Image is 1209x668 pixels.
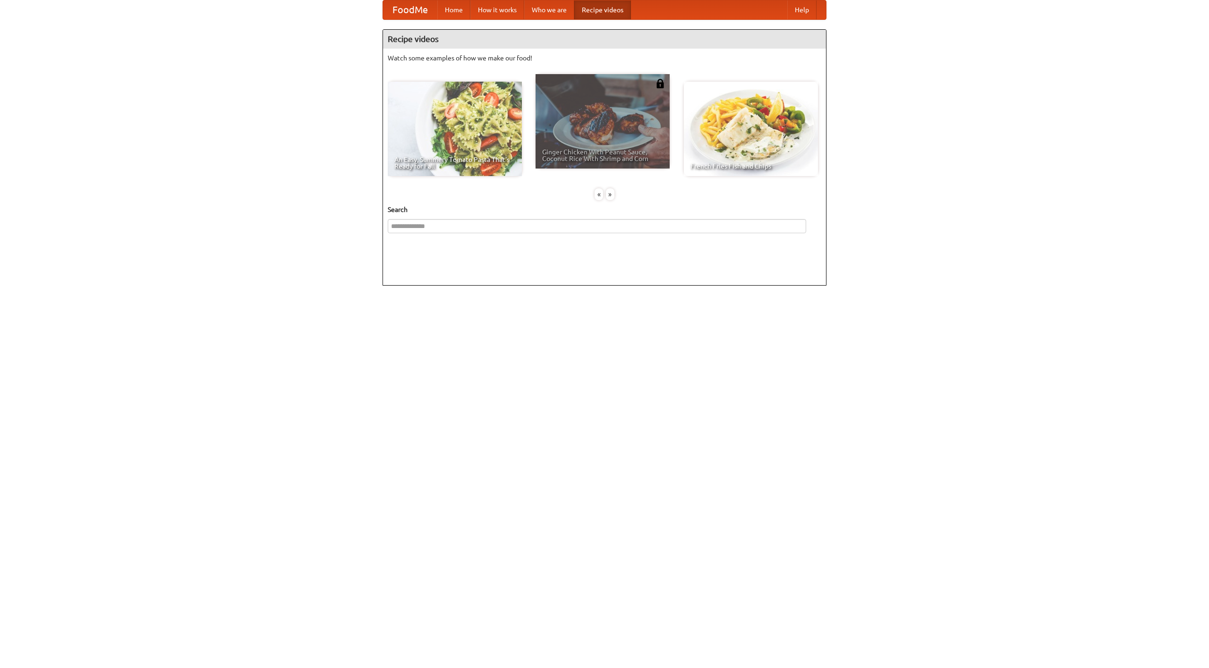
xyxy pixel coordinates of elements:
[394,156,515,169] span: An Easy, Summery Tomato Pasta That's Ready for Fall
[388,53,821,63] p: Watch some examples of how we make our food!
[383,0,437,19] a: FoodMe
[595,188,603,200] div: «
[388,205,821,214] h5: Search
[684,82,818,176] a: French Fries Fish and Chips
[656,79,665,88] img: 483408.png
[388,82,522,176] a: An Easy, Summery Tomato Pasta That's Ready for Fall
[574,0,631,19] a: Recipe videos
[383,30,826,49] h4: Recipe videos
[787,0,817,19] a: Help
[437,0,470,19] a: Home
[524,0,574,19] a: Who we are
[690,163,811,169] span: French Fries Fish and Chips
[470,0,524,19] a: How it works
[606,188,614,200] div: »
